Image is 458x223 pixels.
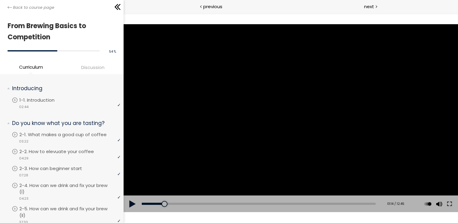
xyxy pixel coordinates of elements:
[19,196,28,201] span: 04:23
[8,20,113,43] h1: From Brewing Basics to Competition
[19,205,121,219] p: 2-5. How can we drink and fix your brew (II)
[300,182,309,199] button: Play back rate
[257,188,281,193] div: 01:14 / 12:45
[12,120,116,127] p: Do you know what you are tasting?
[81,64,105,71] span: Discussion
[19,104,28,110] span: 02:44
[310,182,320,199] button: Volume
[12,85,116,92] p: Introducing
[364,3,374,10] span: next
[19,139,28,144] span: 03:22
[19,64,43,71] span: Curriculum
[19,148,106,155] p: 2-2. How to elevuate your coffee
[19,131,119,138] p: 2-1. What makes a good cup of coffee
[19,97,67,103] p: 1-1. Introduction
[8,5,54,11] a: Back to course page
[203,3,222,10] span: previous
[299,182,310,199] div: Change playback rate
[19,173,28,178] span: 07:28
[13,5,54,11] span: Back to course page
[19,156,28,161] span: 04:29
[109,49,116,54] span: 54 %
[19,182,121,195] p: 2-4. How can we drink and fix your brew (I)
[19,165,94,172] p: 2-3. How can beginner start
